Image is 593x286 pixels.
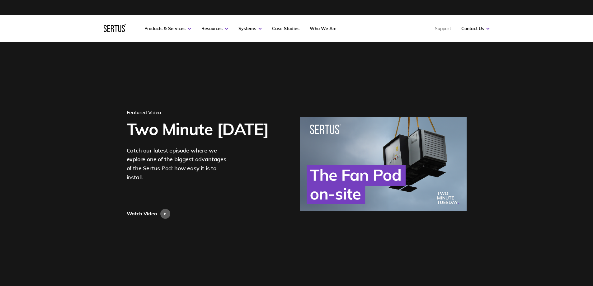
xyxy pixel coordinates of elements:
div: Featured Video [127,109,170,115]
a: Support [435,26,451,31]
a: Resources [201,26,228,31]
div: Watch Video [127,209,157,219]
div: Catch our latest episode where we explore one of the biggest advantages of the Sertus Pod: how ea... [127,146,229,182]
a: Contact Us [461,26,490,31]
iframe: Chat Widget [562,256,593,286]
h1: Two Minute [DATE] [127,120,269,138]
a: Who We Are [310,26,337,31]
a: Case Studies [272,26,299,31]
a: Products & Services [144,26,191,31]
a: Systems [238,26,262,31]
